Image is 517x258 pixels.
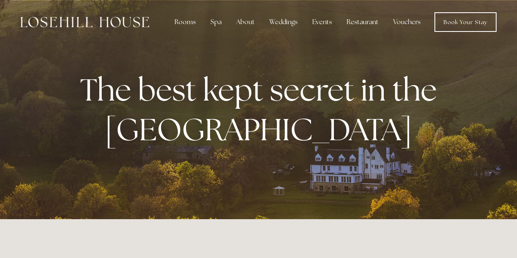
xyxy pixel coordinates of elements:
[340,14,385,30] div: Restaurant
[387,14,427,30] a: Vouchers
[230,14,261,30] div: About
[168,14,202,30] div: Rooms
[434,12,497,32] a: Book Your Stay
[80,70,443,150] strong: The best kept secret in the [GEOGRAPHIC_DATA]
[20,17,149,27] img: Losehill House
[204,14,228,30] div: Spa
[306,14,338,30] div: Events
[263,14,304,30] div: Weddings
